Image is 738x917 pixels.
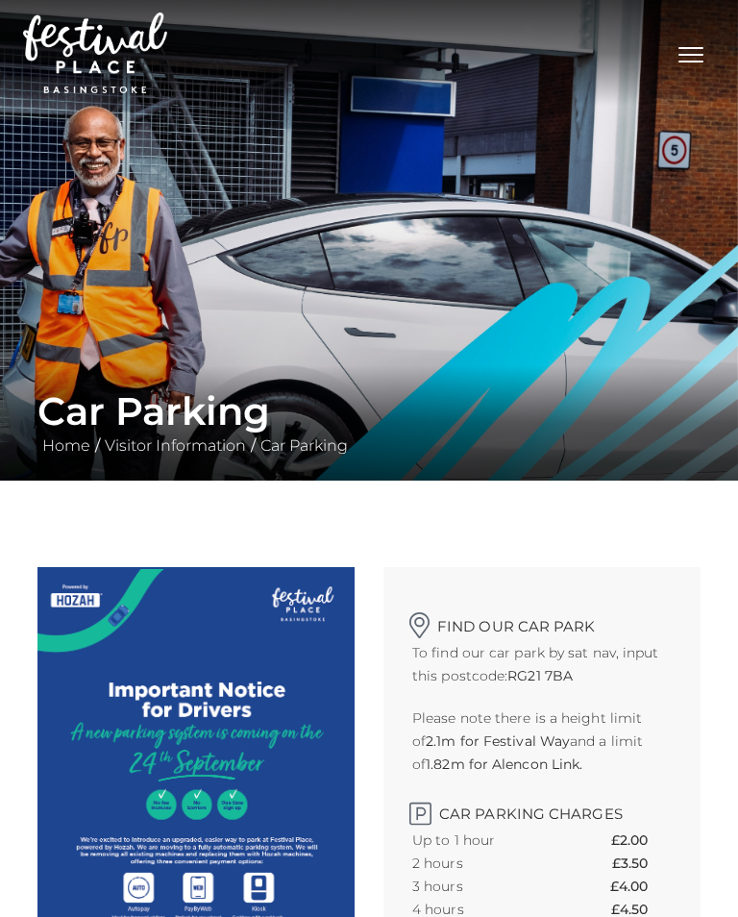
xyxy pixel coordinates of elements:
[507,667,573,684] strong: RG21 7BA
[412,852,555,875] th: 2 hours
[667,38,715,66] button: Toggle navigation
[37,388,701,434] h1: Car Parking
[412,641,672,687] p: To find our car park by sat nav, input this postcode:
[412,875,555,898] th: 3 hours
[412,795,672,823] h2: Car Parking Charges
[23,388,715,458] div: / /
[100,436,251,455] a: Visitor Information
[612,852,672,875] th: £3.50
[426,756,582,773] strong: 1.82m for Alencon Link.
[610,875,672,898] th: £4.00
[412,829,555,852] th: Up to 1 hour
[611,829,672,852] th: £2.00
[426,732,570,750] strong: 2.1m for Festival Way
[256,436,353,455] a: Car Parking
[412,606,672,635] h2: Find our car park
[23,12,167,93] img: Festival Place Logo
[37,436,95,455] a: Home
[412,706,672,776] p: Please note there is a height limit of and a limit of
